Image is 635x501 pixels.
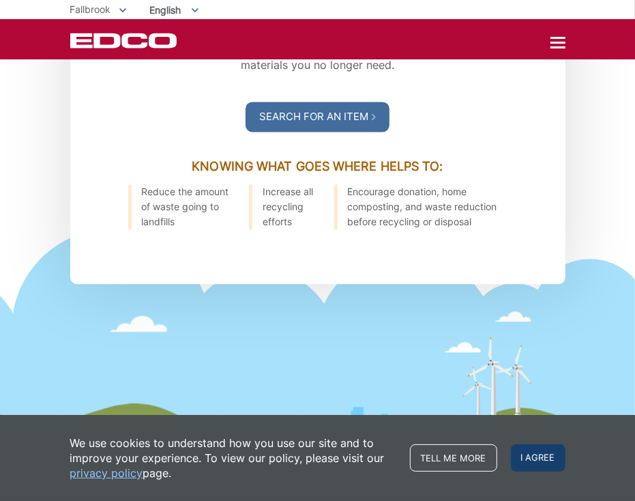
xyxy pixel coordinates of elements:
p: We use cookies to understand how you use our site and to improve your experience. To view our pol... [70,435,396,481]
h3: Knowing What Goes Where Helps To: [113,159,522,174]
li: Reduce the amount of waste going to landfills [128,184,231,229]
a: Search For an Item [246,102,389,132]
a: privacy policy [70,466,143,481]
a: EDCD logo. Return to the homepage. [70,33,179,48]
li: Encourage donation, home composting, and waste reduction before recycling or disposal [334,184,507,229]
span: Fallbrook [70,3,111,15]
a: Tell me more [410,444,497,472]
span: I agree [511,444,565,472]
li: Increase all recycling efforts [249,184,314,229]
